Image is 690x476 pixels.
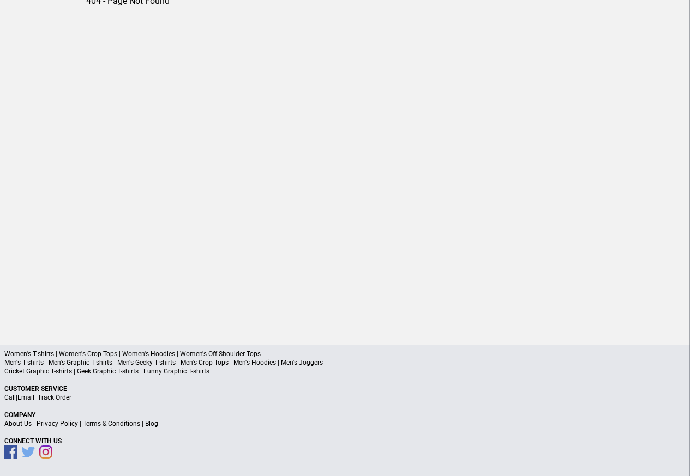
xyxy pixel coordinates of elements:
p: | | [4,393,686,402]
p: | | | [4,419,686,428]
p: Women's T-shirts | Women's Crop Tops | Women's Hoodies | Women's Off Shoulder Tops [4,350,686,358]
a: Track Order [38,394,71,401]
a: About Us [4,420,32,427]
a: Blog [145,420,158,427]
a: Call [4,394,16,401]
p: Company [4,411,686,419]
p: Customer Service [4,384,686,393]
a: Terms & Conditions [83,420,140,427]
a: Privacy Policy [37,420,78,427]
a: Email [17,394,34,401]
p: Connect With Us [4,437,686,445]
p: Men's T-shirts | Men's Graphic T-shirts | Men's Geeky T-shirts | Men's Crop Tops | Men's Hoodies ... [4,358,686,367]
p: Cricket Graphic T-shirts | Geek Graphic T-shirts | Funny Graphic T-shirts | [4,367,686,376]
